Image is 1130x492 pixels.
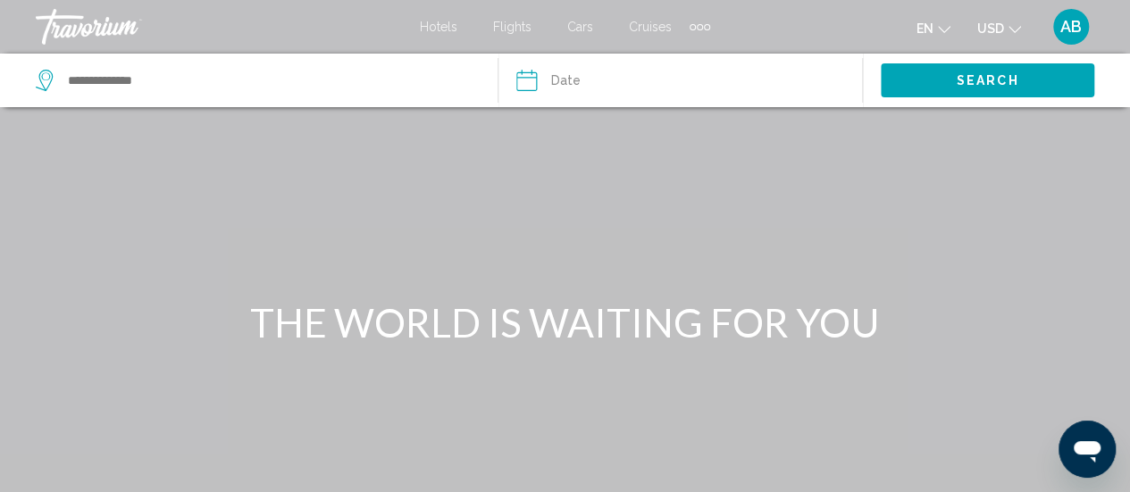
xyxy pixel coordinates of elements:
a: Cars [567,20,593,34]
a: Cruises [629,20,672,34]
button: Extra navigation items [690,13,710,41]
a: Flights [493,20,532,34]
button: Search [881,63,1094,96]
iframe: Button to launch messaging window [1059,421,1116,478]
button: User Menu [1048,8,1094,46]
a: Travorium [36,9,402,45]
span: AB [1060,18,1082,36]
span: en [917,21,933,36]
button: Change currency [977,15,1021,41]
button: Date [516,54,862,107]
h1: THE WORLD IS WAITING FOR YOU [230,299,900,346]
span: Search [957,74,1019,88]
button: Change language [917,15,950,41]
span: USD [977,21,1004,36]
a: Hotels [420,20,457,34]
